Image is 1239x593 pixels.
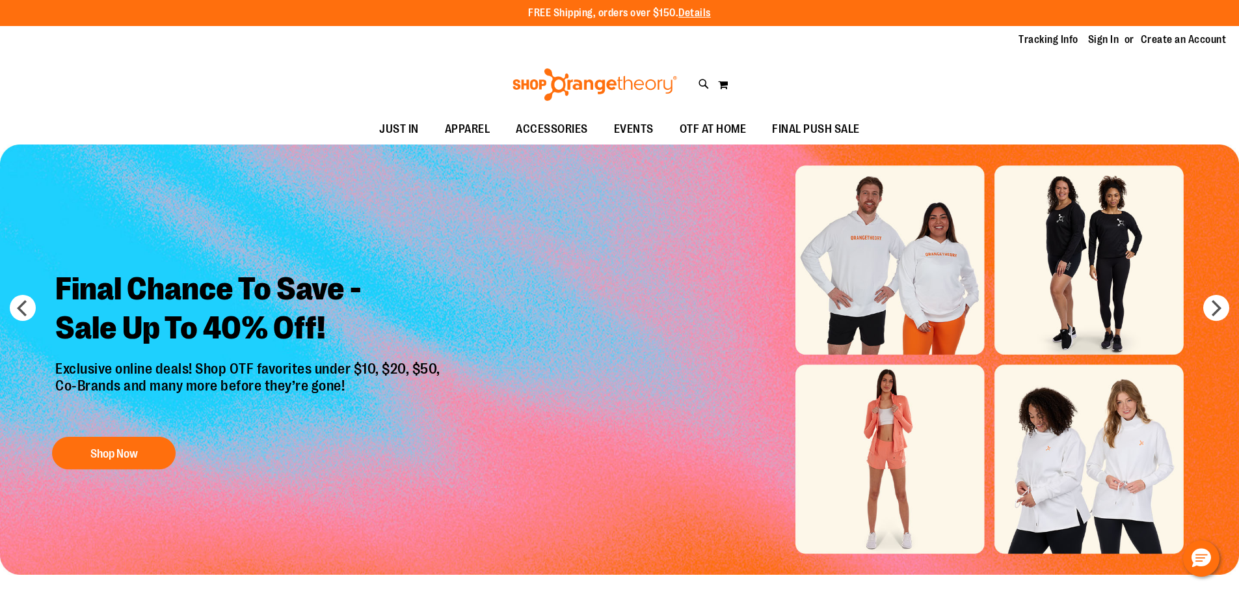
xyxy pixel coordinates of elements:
a: Tracking Info [1019,33,1078,47]
a: Details [678,7,711,19]
h2: Final Chance To Save - Sale Up To 40% Off! [46,260,453,361]
span: ACCESSORIES [516,115,588,144]
a: Create an Account [1141,33,1227,47]
a: ACCESSORIES [503,115,601,145]
span: JUST IN [379,115,419,144]
a: EVENTS [601,115,667,145]
a: OTF AT HOME [667,115,760,145]
a: FINAL PUSH SALE [759,115,873,145]
span: OTF AT HOME [680,115,747,144]
a: Final Chance To Save -Sale Up To 40% Off! Exclusive online deals! Shop OTF favorites under $10, $... [46,260,453,476]
img: Shop Orangetheory [511,68,679,101]
button: Hello, have a question? Let’s chat. [1183,540,1219,577]
a: APPAREL [432,115,503,145]
span: EVENTS [614,115,654,144]
span: FINAL PUSH SALE [772,115,860,144]
button: Shop Now [52,437,176,469]
p: Exclusive online deals! Shop OTF favorites under $10, $20, $50, Co-Brands and many more before th... [46,361,453,424]
button: prev [10,295,36,321]
a: Sign In [1088,33,1119,47]
span: APPAREL [445,115,490,144]
button: next [1203,295,1229,321]
a: JUST IN [366,115,432,145]
p: FREE Shipping, orders over $150. [528,6,711,21]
